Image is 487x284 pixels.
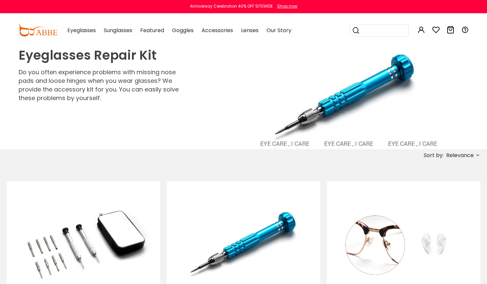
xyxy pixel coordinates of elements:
h1: Eyeglasses Repair Kit [19,48,192,63]
span: Sunglasses [104,27,132,34]
a: Shop now [274,3,297,9]
img: abbeglasses.com [18,25,57,36]
span: Relevance [446,149,474,161]
span: Our Story [267,27,291,34]
div: Shop now [277,3,297,9]
p: Do you often experience problems with missing nose pads and loose hinges when you wear glasses? W... [19,68,192,102]
img: White Glasses Repair Kit - [7,205,160,282]
span: Goggles [172,27,194,34]
img: Translucent 15mm Replacement Nose Pads - [327,205,480,282]
span: Eyeglasses [67,27,96,34]
span: Lenses [241,27,259,34]
div: Anniversay Celebration 40% OFF SITEWIDE [190,3,273,9]
span: Accessories [202,27,233,34]
img: Blue 4in1 Repair Screwdriver - [167,205,320,282]
span: Sort by: [424,151,444,159]
span: Featured [140,27,164,34]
